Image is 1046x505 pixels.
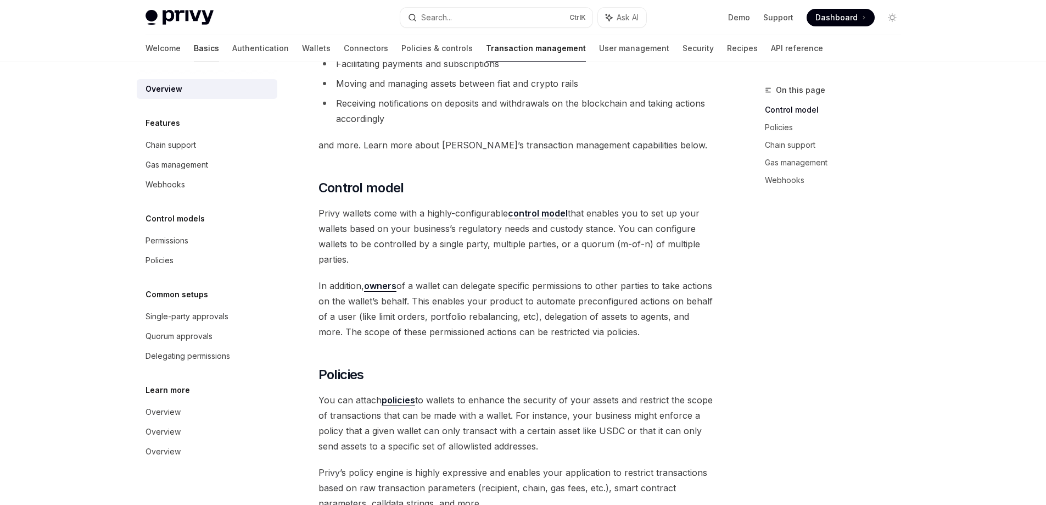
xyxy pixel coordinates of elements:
[318,179,404,197] span: Control model
[146,445,181,458] div: Overview
[765,119,910,136] a: Policies
[318,96,714,126] li: Receiving notifications on deposits and withdrawals on the blockchain and taking actions accordingly
[137,251,277,270] a: Policies
[401,35,473,62] a: Policies & controls
[146,288,208,301] h5: Common setups
[728,12,750,23] a: Demo
[318,56,714,71] li: Facilitating payments and subscriptions
[146,425,181,439] div: Overview
[137,422,277,442] a: Overview
[146,349,230,363] div: Delegating permissions
[776,84,825,97] span: On this page
[727,35,758,62] a: Recipes
[137,402,277,422] a: Overview
[137,231,277,251] a: Permissions
[807,9,875,26] a: Dashboard
[146,116,180,130] h5: Features
[137,175,277,195] a: Webhooks
[194,35,219,62] a: Basics
[137,346,277,366] a: Delegating permissions
[146,35,181,62] a: Welcome
[318,278,714,340] span: In addition, of a wallet can delegate specific permissions to other parties to take actions on th...
[763,12,793,23] a: Support
[486,35,586,62] a: Transaction management
[400,8,592,27] button: Search...CtrlK
[765,171,910,189] a: Webhooks
[146,158,208,171] div: Gas management
[765,154,910,171] a: Gas management
[318,137,714,153] span: and more. Learn more about [PERSON_NAME]’s transaction management capabilities below.
[146,330,212,343] div: Quorum approvals
[302,35,331,62] a: Wallets
[344,35,388,62] a: Connectors
[146,82,182,96] div: Overview
[137,307,277,326] a: Single-party approvals
[146,212,205,225] h5: Control models
[232,35,289,62] a: Authentication
[765,101,910,119] a: Control model
[364,280,396,292] a: owners
[569,13,586,22] span: Ctrl K
[683,35,714,62] a: Security
[146,10,214,25] img: light logo
[146,138,196,152] div: Chain support
[146,406,181,419] div: Overview
[146,254,174,267] div: Policies
[883,9,901,26] button: Toggle dark mode
[146,310,228,323] div: Single-party approvals
[318,392,714,454] span: You can attach to wallets to enhance the security of your assets and restrict the scope of transa...
[617,12,639,23] span: Ask AI
[146,234,188,247] div: Permissions
[146,384,190,397] h5: Learn more
[137,442,277,462] a: Overview
[598,8,646,27] button: Ask AI
[137,326,277,346] a: Quorum approvals
[318,76,714,91] li: Moving and managing assets between fiat and crypto rails
[508,208,568,219] a: control model
[137,79,277,99] a: Overview
[318,206,714,267] span: Privy wallets come with a highly-configurable that enables you to set up your wallets based on yo...
[137,135,277,155] a: Chain support
[318,366,364,384] span: Policies
[771,35,823,62] a: API reference
[765,136,910,154] a: Chain support
[137,155,277,175] a: Gas management
[146,178,185,191] div: Webhooks
[421,11,452,24] div: Search...
[815,12,858,23] span: Dashboard
[599,35,669,62] a: User management
[382,395,415,406] a: policies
